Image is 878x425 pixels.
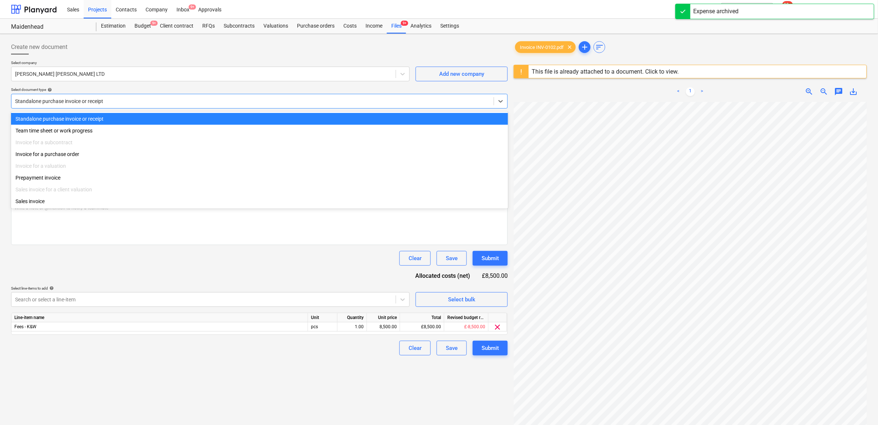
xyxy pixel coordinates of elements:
span: clear [493,323,502,332]
div: Files [387,19,406,33]
div: Select line-items to add [11,286,410,291]
div: pcs [308,322,337,332]
div: Select bulk [448,295,475,304]
span: help [46,88,52,92]
a: Costs [339,19,361,33]
button: Select bulk [416,292,508,307]
div: Clear [409,343,421,353]
a: Next page [698,87,707,96]
div: Total [400,313,444,322]
button: Submit [473,341,508,355]
span: zoom_out [820,87,829,96]
a: Page 1 is your current page [686,87,695,96]
div: £8,500.00 [482,272,508,280]
div: Invoice for a subcontract [11,137,508,148]
div: Prepayment invoice [11,172,508,184]
div: Allocated costs (net) [409,272,482,280]
button: Submit [473,251,508,266]
div: Expense archived [693,7,739,16]
div: Budget [130,19,155,33]
span: Create new document [11,43,67,52]
div: Submit [482,343,499,353]
div: Clear [409,254,421,263]
span: 9+ [401,21,408,26]
div: Sales invoice [11,195,508,207]
a: Valuations [259,19,293,33]
a: Files9+ [387,19,406,33]
div: 8,500.00 [370,322,397,332]
div: Revised budget remaining [444,313,489,322]
a: Settings [436,19,464,33]
span: Fees - K&W [14,324,36,329]
div: Team time sheet or work progress [11,125,508,137]
a: RFQs [198,19,219,33]
span: 9+ [150,21,158,26]
div: 1.00 [340,322,364,332]
span: zoom_in [805,87,814,96]
a: Income [361,19,387,33]
div: Unit price [367,313,400,322]
button: Clear [399,251,431,266]
div: This file is already attached to a document. Click to view. [532,68,679,75]
a: Purchase orders [293,19,339,33]
div: Submit [482,254,499,263]
a: Subcontracts [219,19,259,33]
div: Save [446,254,458,263]
div: Quantity [337,313,367,322]
a: Client contract [155,19,198,33]
div: Unit [308,313,337,322]
button: Save [437,251,467,266]
button: Clear [399,341,431,355]
div: Save [446,343,458,353]
div: Invoice for a valuation [11,160,508,172]
span: add [580,43,589,52]
div: £-8,500.00 [444,322,489,332]
span: 9+ [189,4,196,10]
a: Previous page [674,87,683,96]
div: Maidenhead [11,23,88,31]
button: Save [437,341,467,355]
div: Invoice for a purchase order [11,148,508,160]
div: Standalone purchase invoice or receipt [11,113,508,125]
div: Sales invoice for a client valuation [11,184,508,195]
div: Select document type [11,87,508,92]
div: Invoice INV-0102.pdf [515,41,576,53]
button: Add new company [416,67,508,81]
span: help [48,286,54,290]
p: Select company [11,60,410,67]
a: Budget9+ [130,19,155,33]
span: clear [565,43,574,52]
div: Line-item name [11,313,308,322]
span: save_alt [849,87,858,96]
div: Add new company [439,69,484,79]
a: Analytics [406,19,436,33]
span: Invoice INV-0102.pdf [515,45,568,50]
span: chat [835,87,843,96]
div: £8,500.00 [400,322,444,332]
span: sort [595,43,604,52]
a: Estimation [97,19,130,33]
